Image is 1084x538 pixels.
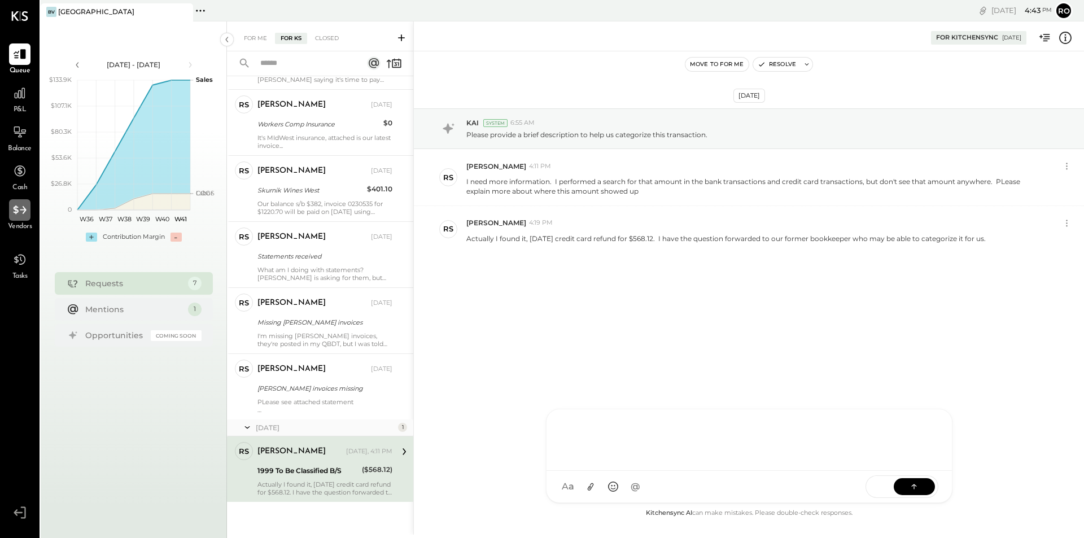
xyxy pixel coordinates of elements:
[936,33,998,42] div: For KitchenSync
[257,446,326,457] div: [PERSON_NAME]
[991,5,1052,16] div: [DATE]
[58,7,134,16] div: [GEOGRAPHIC_DATA]
[8,222,32,232] span: Vendors
[12,272,28,282] span: Tasks
[1,121,39,154] a: Balance
[367,183,392,195] div: $401.10
[510,119,535,128] span: 6:55 AM
[117,215,131,223] text: W38
[371,100,392,110] div: [DATE]
[68,205,72,213] text: 0
[466,161,526,171] span: [PERSON_NAME]
[136,215,150,223] text: W39
[257,231,326,243] div: [PERSON_NAME]
[239,364,249,374] div: RS
[558,476,578,497] button: Aa
[257,68,392,84] div: I'm getting messages from [PERSON_NAME] saying it's time to pay some bills. But I"m paying bills ...
[753,58,801,71] button: Resolve
[309,33,344,44] div: Closed
[466,118,479,128] span: KAI
[257,134,392,150] div: It's MIdWest insurance, attached is our latest invoice...
[626,476,646,497] button: @
[174,215,187,223] text: W41
[257,266,392,282] div: What am I doing with statements? [PERSON_NAME] is asking for them, but that looks like an additio...
[239,446,249,457] div: RS
[8,144,32,154] span: Balance
[1,160,39,193] a: Cash
[371,167,392,176] div: [DATE]
[46,7,56,17] div: BV
[10,66,30,76] span: Queue
[257,251,389,262] div: Statements received
[257,200,392,216] div: Our balance s/b $382, invoice 0230535 for $1220.70 will be paid on [DATE] using credits 42321 dat...
[1002,34,1021,42] div: [DATE]
[99,215,112,223] text: W37
[257,332,392,348] div: I'm missing [PERSON_NAME] invoices, they're posted in my QBDT, but I was told that my QBonline wa...
[14,105,27,115] span: P&L
[239,231,249,242] div: RS
[443,224,453,234] div: RS
[685,58,749,71] button: Move to for me
[257,480,392,496] div: Actually I found it, [DATE] credit card refund for $568.12. I have the question forwarded to our ...
[257,298,326,309] div: [PERSON_NAME]
[257,165,326,177] div: [PERSON_NAME]
[257,398,392,414] div: PLease see attached statement
[529,162,551,171] span: 4:11 PM
[12,183,27,193] span: Cash
[529,218,553,228] span: 4:19 PM
[631,481,640,492] span: @
[257,465,359,476] div: 1999 To Be Classified B/S
[1055,2,1073,20] button: Ro
[1,249,39,282] a: Tasks
[257,185,364,196] div: Skurnik Wines West
[257,119,380,130] div: Workers Comp Insurance
[51,128,72,135] text: $80.3K
[85,278,182,289] div: Requests
[398,423,407,432] div: 1
[51,180,72,187] text: $26.8K
[466,130,707,139] p: Please provide a brief description to help us categorize this transaction.
[569,481,574,492] span: a
[257,364,326,375] div: [PERSON_NAME]
[49,76,72,84] text: $133.9K
[1,82,39,115] a: P&L
[383,117,392,129] div: $0
[466,218,526,228] span: [PERSON_NAME]
[483,119,508,127] div: System
[86,60,182,69] div: [DATE] - [DATE]
[188,277,202,290] div: 7
[275,33,307,44] div: For KS
[155,215,169,223] text: W40
[257,99,326,111] div: [PERSON_NAME]
[103,233,165,242] div: Contribution Margin
[239,165,249,176] div: RS
[466,177,1044,196] p: I need more information. I performed a search for that amount in the bank transactions and credit...
[239,298,249,308] div: RS
[733,89,765,103] div: [DATE]
[346,447,392,456] div: [DATE], 4:11 PM
[466,234,986,243] p: Actually I found it, [DATE] credit card refund for $568.12. I have the question forwarded to our ...
[362,464,392,475] div: ($568.12)
[257,317,389,328] div: Missing [PERSON_NAME] invoices
[256,423,395,432] div: [DATE]
[866,473,894,501] span: SEND
[85,330,145,341] div: Opportunities
[85,304,182,315] div: Mentions
[86,233,97,242] div: +
[196,189,213,197] text: Labor
[371,299,392,308] div: [DATE]
[443,172,453,183] div: RS
[196,76,213,84] text: Sales
[51,154,72,161] text: $53.6K
[257,383,389,394] div: [PERSON_NAME] invoices missing
[1,199,39,232] a: Vendors
[371,233,392,242] div: [DATE]
[51,102,72,110] text: $107.1K
[188,303,202,316] div: 1
[371,365,392,374] div: [DATE]
[239,99,249,110] div: RS
[171,233,182,242] div: -
[80,215,94,223] text: W36
[977,5,989,16] div: copy link
[151,330,202,341] div: Coming Soon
